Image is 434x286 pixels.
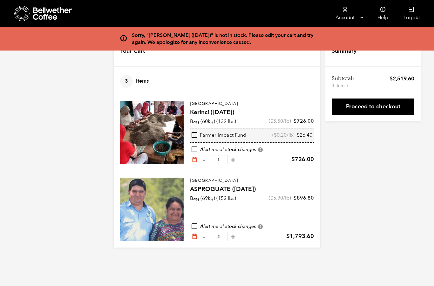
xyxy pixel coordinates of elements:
input: Qty [210,155,227,164]
div: Alert me of stock changes [190,146,314,153]
bdi: 2,519.60 [390,75,414,82]
span: $ [390,75,393,82]
p: Bag (60kg) (132 lbs) [190,118,236,125]
h4: Your Cart [120,47,145,55]
p: [GEOGRAPHIC_DATA] [190,101,314,107]
div: Sorry, "[PERSON_NAME] ([DATE])" is not in stock. Please edit your cart and try again. We apologiz... [132,32,320,46]
span: $ [297,132,300,139]
a: Remove from cart [191,156,198,163]
h4: Summary [332,47,356,55]
bdi: 26.40 [297,132,312,139]
h4: ASPROGUATE ([DATE]) [190,185,314,194]
button: + [229,157,237,163]
span: ( /lb) [269,194,291,201]
bdi: 1,793.60 [286,232,314,240]
span: $ [274,132,277,139]
a: Remove from cart [191,233,198,240]
span: $ [294,194,297,201]
span: ( /lb) [269,118,291,125]
span: ( /lb) [272,132,295,139]
bdi: 726.00 [291,155,314,163]
a: Proceed to checkout [332,99,414,115]
span: $ [286,232,290,240]
span: $ [270,194,273,201]
input: Qty [210,232,227,241]
th: Subtotal [332,75,356,89]
h4: Items [120,75,149,88]
span: $ [294,118,297,125]
bdi: 5.50 [270,118,283,125]
button: - [200,234,208,240]
bdi: 5.90 [270,194,283,201]
span: $ [291,155,295,163]
bdi: 896.80 [294,194,314,201]
h4: Kerinci ([DATE]) [190,108,314,117]
div: Alert me of stock changes [190,223,314,230]
p: Bag (69kg) (152 lbs) [190,194,236,202]
div: Farmer Impact Fund [192,132,246,139]
bdi: 726.00 [294,118,314,125]
button: + [229,234,237,240]
span: 3 [120,75,133,88]
p: [GEOGRAPHIC_DATA] [190,178,314,184]
span: $ [270,118,273,125]
button: - [200,157,208,163]
bdi: 0.20 [274,132,287,139]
